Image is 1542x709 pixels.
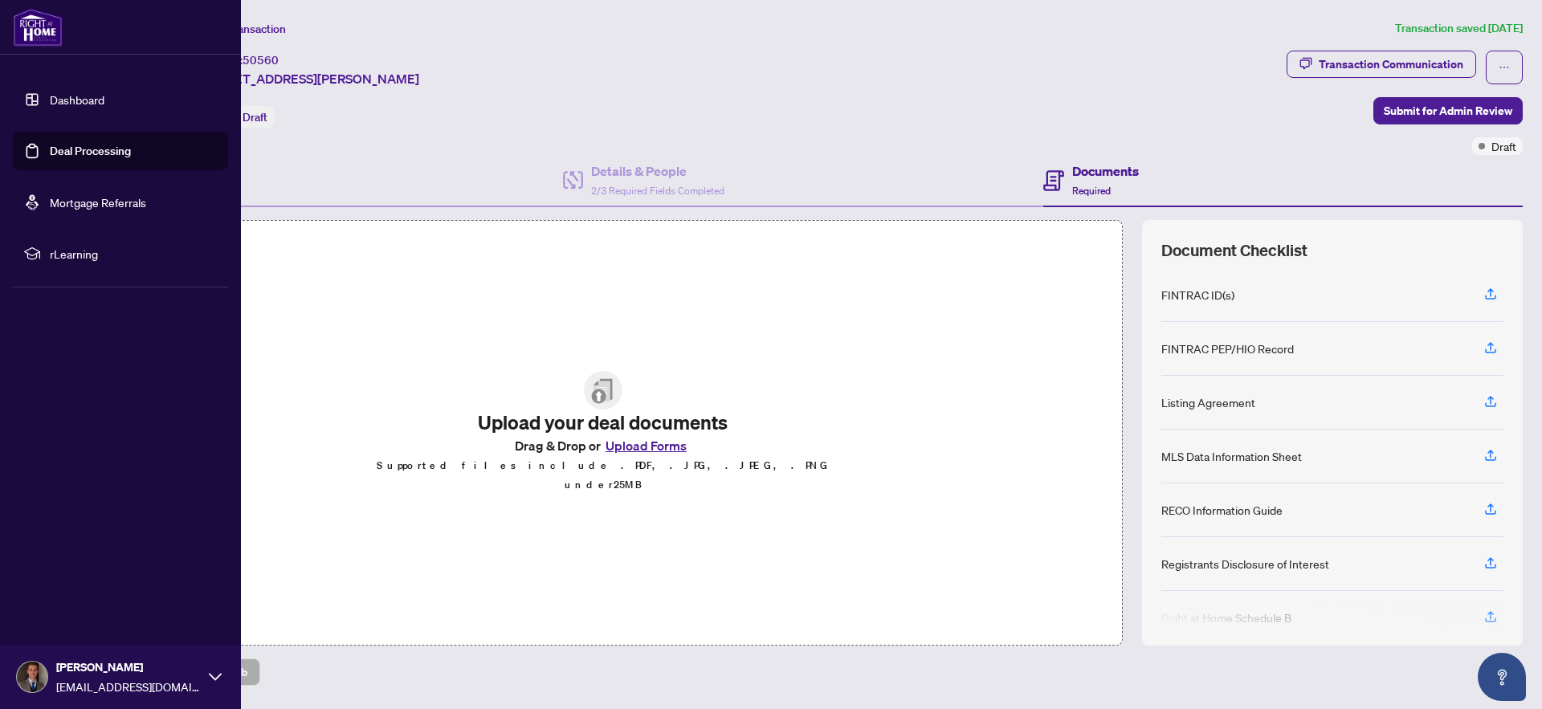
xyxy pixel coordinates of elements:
img: File Upload [584,371,622,410]
button: Transaction Communication [1287,51,1476,78]
div: Transaction Communication [1319,51,1463,77]
span: 2/3 Required Fields Completed [591,185,724,197]
span: Drag & Drop or [515,435,691,456]
span: [STREET_ADDRESS][PERSON_NAME] [199,69,419,88]
div: FINTRAC PEP/HIO Record [1161,340,1294,357]
span: Draft [243,110,267,124]
span: 50560 [243,53,279,67]
a: Deal Processing [50,144,131,158]
span: Submit for Admin Review [1384,98,1512,124]
span: Required [1072,185,1111,197]
img: logo [13,8,63,47]
button: Open asap [1478,653,1526,701]
div: Registrants Disclosure of Interest [1161,555,1329,572]
h4: Documents [1072,161,1139,181]
h2: Upload your deal documents [376,410,830,435]
span: ellipsis [1499,62,1510,73]
div: MLS Data Information Sheet [1161,447,1302,465]
span: Draft [1491,137,1516,155]
h4: Details & People [591,161,724,181]
a: Mortgage Referrals [50,195,146,210]
div: RECO Information Guide [1161,501,1283,519]
span: File UploadUpload your deal documentsDrag & Drop orUpload FormsSupported files include .PDF, .JPG... [363,358,843,507]
article: Transaction saved [DATE] [1395,19,1523,38]
span: Document Checklist [1161,239,1307,262]
button: Submit for Admin Review [1373,97,1523,124]
button: Upload Forms [601,435,691,456]
span: View Transaction [200,22,286,36]
span: [PERSON_NAME] [56,658,201,676]
div: Listing Agreement [1161,393,1255,411]
p: Supported files include .PDF, .JPG, .JPEG, .PNG under 25 MB [376,456,830,495]
img: Profile Icon [17,662,47,692]
div: FINTRAC ID(s) [1161,286,1234,304]
a: Dashboard [50,92,104,107]
span: [EMAIL_ADDRESS][DOMAIN_NAME] [56,678,201,695]
span: rLearning [50,245,217,263]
